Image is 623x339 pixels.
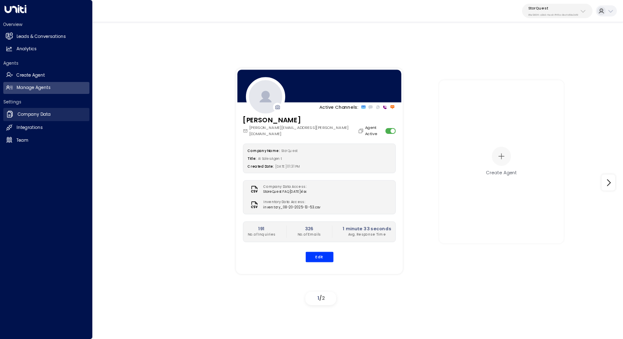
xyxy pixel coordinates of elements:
[486,170,517,176] div: Create Agent
[358,128,365,133] button: Copy
[243,115,365,125] h3: [PERSON_NAME]
[258,157,282,161] span: AI Sales Agent
[297,232,321,237] p: No. of Emails
[275,164,300,169] span: [DATE] 01:31 PM
[263,189,309,194] span: StoreQuest FAQ [DATE]xlsx
[305,252,333,262] button: Edit
[16,33,66,40] h2: Leads & Conversations
[3,60,89,66] h2: Agents
[3,30,89,42] a: Leads & Conversations
[18,111,51,118] h2: Company Data
[16,84,51,91] h2: Manage Agents
[16,137,28,144] h2: Team
[3,122,89,134] a: Integrations
[16,46,37,52] h2: Analytics
[305,292,336,305] div: /
[3,134,89,146] a: Team
[248,149,279,153] label: Company Name:
[3,69,89,81] a: Create Agent
[248,164,274,169] label: Created Date:
[281,149,297,153] span: StorQuest
[263,200,317,205] label: Inventory Data Access:
[522,4,593,18] button: StorQuest95e12634-a2b0-4ea9-845a-0bcfa50e2d19
[3,99,89,105] h2: Settings
[365,125,383,136] label: Agent Active
[248,225,276,232] h2: 191
[248,232,276,237] p: No. of Inquiries
[3,21,89,28] h2: Overview
[319,104,358,110] p: Active Channels:
[263,205,320,210] span: inventory_08-20-2025-13-53.csv
[3,108,89,121] a: Company Data
[16,72,45,79] h2: Create Agent
[528,13,578,16] p: 95e12634-a2b0-4ea9-845a-0bcfa50e2d19
[317,295,319,302] span: 1
[528,6,578,11] p: StorQuest
[16,124,43,131] h2: Integrations
[243,125,365,136] div: [PERSON_NAME][EMAIL_ADDRESS][PERSON_NAME][DOMAIN_NAME]
[248,157,256,161] label: Title:
[342,232,391,237] p: Avg. Response Time
[263,185,306,189] label: Company Data Access:
[297,225,321,232] h2: 326
[3,43,89,55] a: Analytics
[322,295,325,302] span: 2
[342,225,391,232] h2: 1 minute 33 seconds
[3,82,89,94] a: Manage Agents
